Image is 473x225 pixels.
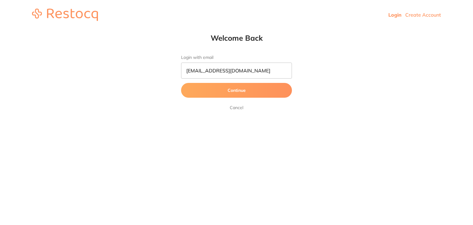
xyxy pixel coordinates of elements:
[388,12,402,18] a: Login
[181,83,292,98] button: Continue
[181,55,292,60] label: Login with email
[169,33,304,43] h1: Welcome Back
[32,9,98,21] img: restocq_logo.svg
[228,104,245,111] a: Cancel
[405,12,441,18] a: Create Account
